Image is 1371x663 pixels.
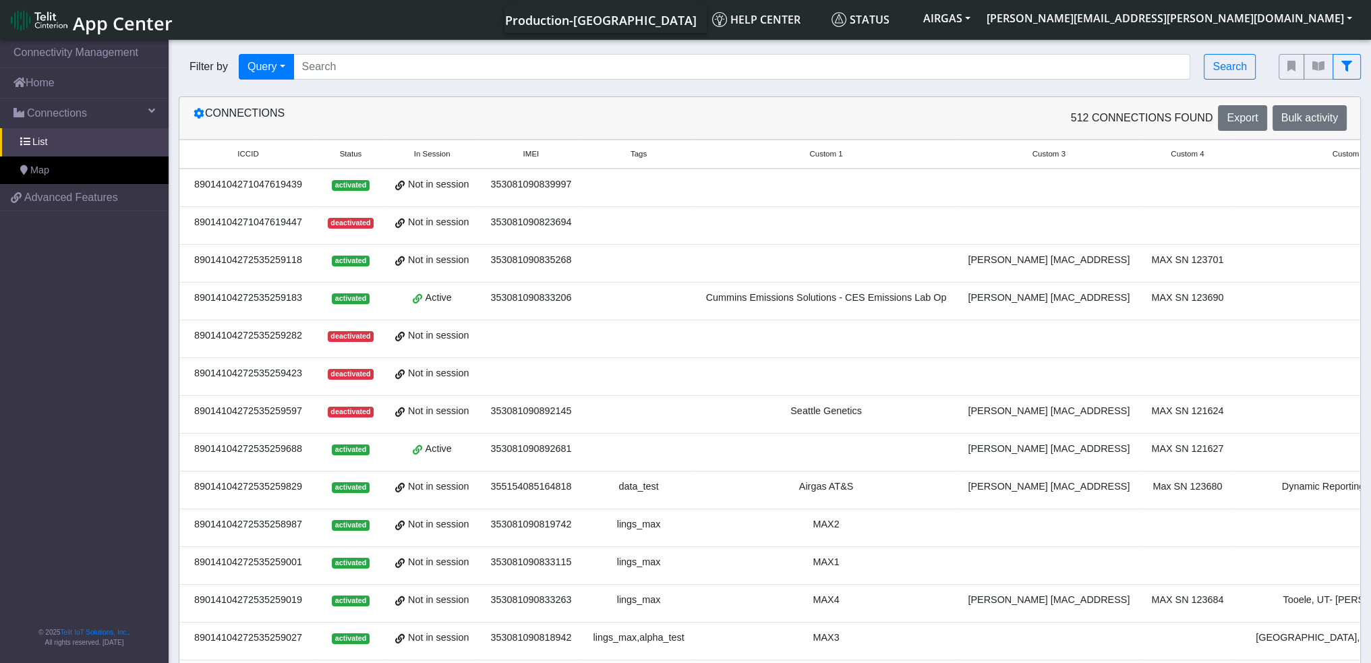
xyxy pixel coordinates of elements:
div: 353081090839997 [488,177,574,192]
div: 353081090892145 [488,404,574,419]
div: 89014104272535259027 [187,631,309,645]
div: [PERSON_NAME] [MAC_ADDRESS] [965,593,1132,608]
div: [PERSON_NAME] [MAC_ADDRESS] [965,253,1132,268]
span: activated [332,180,369,191]
span: Not in session [408,631,469,645]
span: activated [332,293,369,304]
span: Not in session [408,215,469,230]
span: Help center [712,12,800,27]
span: Map [30,163,49,178]
div: Connections [183,105,770,131]
div: 89014104272535259688 [187,442,309,457]
div: lings_max [590,555,687,570]
div: MAX SN 123690 [1148,291,1226,306]
span: Filter by [179,59,239,75]
div: lings_max [590,593,687,608]
div: MAX1 [703,555,950,570]
span: Custom 3 [1032,148,1066,160]
div: 89014104272535259001 [187,555,309,570]
img: logo-telit-cinterion-gw-new.png [11,9,67,31]
div: 89014104271047619439 [187,177,309,192]
div: [PERSON_NAME] [MAC_ADDRESS] [965,442,1132,457]
div: 355154085164818 [488,480,574,494]
div: Airgas AT&S [703,480,950,494]
span: Not in session [408,328,469,343]
button: Bulk activity [1273,105,1347,131]
a: Your current platform instance [504,6,696,33]
div: 353081090833115 [488,555,574,570]
span: Active [426,442,452,457]
img: knowledge.svg [712,12,727,27]
div: 353081090823694 [488,215,574,230]
div: [PERSON_NAME] [MAC_ADDRESS] [965,480,1132,494]
img: status.svg [832,12,846,27]
div: MAX2 [703,517,950,532]
span: Bulk activity [1281,112,1338,123]
span: Not in session [408,480,469,494]
button: [PERSON_NAME][EMAIL_ADDRESS][PERSON_NAME][DOMAIN_NAME] [979,6,1360,30]
div: 89014104272535259597 [187,404,309,419]
span: activated [332,482,369,493]
span: activated [332,596,369,606]
span: Not in session [408,593,469,608]
div: 89014104272535259423 [187,366,309,381]
div: 353081090819742 [488,517,574,532]
div: MAX SN 121627 [1148,442,1226,457]
button: AIRGAS [915,6,979,30]
div: data_test [590,480,687,494]
div: Cummins Emissions Solutions - CES Emissions Lab Op [703,291,950,306]
div: 353081090835268 [488,253,574,268]
span: Not in session [408,366,469,381]
span: activated [332,520,369,531]
span: Tags [631,148,647,160]
div: 353081090892681 [488,442,574,457]
span: deactivated [328,407,374,417]
span: In Session [414,148,450,160]
div: 89014104272535259829 [187,480,309,494]
div: MAX SN 121624 [1148,404,1226,419]
button: Search [1204,54,1256,80]
span: Not in session [408,404,469,419]
div: lings_max,alpha_test [590,631,687,645]
div: Max SN 123680 [1148,480,1226,494]
span: activated [332,444,369,455]
div: 89014104272535259282 [187,328,309,343]
a: Telit IoT Solutions, Inc. [61,629,128,636]
div: 89014104272535259183 [187,291,309,306]
span: Not in session [408,177,469,192]
div: MAX3 [703,631,950,645]
div: 89014104272535259019 [187,593,309,608]
span: Not in session [408,555,469,570]
span: List [32,135,47,150]
span: Custom 1 [809,148,842,160]
span: Production-[GEOGRAPHIC_DATA] [505,12,697,28]
span: Status [340,148,362,160]
div: MAX SN 123701 [1148,253,1226,268]
span: Active [426,291,452,306]
a: App Center [11,5,171,34]
button: Query [239,54,294,80]
div: 89014104271047619447 [187,215,309,230]
span: activated [332,256,369,266]
div: MAX SN 123684 [1148,593,1226,608]
a: Status [826,6,915,33]
a: Help center [707,6,826,33]
span: Not in session [408,517,469,532]
div: 353081090833206 [488,291,574,306]
span: activated [332,558,369,569]
div: fitlers menu [1279,54,1361,80]
div: [PERSON_NAME] [MAC_ADDRESS] [965,291,1132,306]
span: 512 Connections found [1071,110,1213,126]
span: Connections [27,105,87,121]
div: MAX4 [703,593,950,608]
span: deactivated [328,331,374,342]
div: lings_max [590,517,687,532]
div: 89014104272535259118 [187,253,309,268]
span: deactivated [328,369,374,380]
div: [PERSON_NAME] [MAC_ADDRESS] [965,404,1132,419]
span: Advanced Features [24,190,118,206]
span: IMEI [523,148,539,160]
span: App Center [73,11,173,36]
span: activated [332,633,369,644]
input: Search... [293,54,1191,80]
